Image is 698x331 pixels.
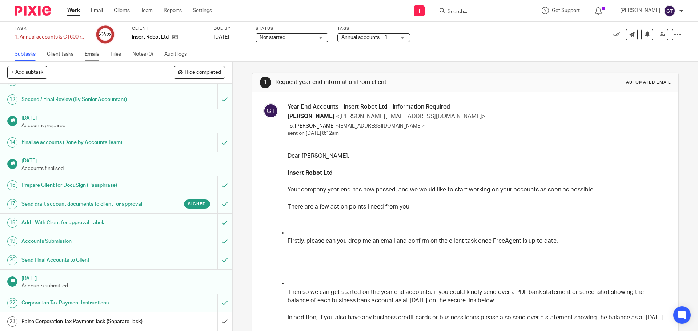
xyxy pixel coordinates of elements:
[288,186,665,194] p: Your company year end has now passed, and we would like to start working on your accounts as soon...
[263,103,278,118] img: svg%3E
[111,47,127,61] a: Files
[132,47,159,61] a: Notes (0)
[7,316,17,327] div: 23
[174,66,225,78] button: Hide completed
[7,199,17,209] div: 17
[337,26,410,32] label: Tags
[47,47,79,61] a: Client tasks
[21,282,225,290] p: Accounts submitted
[288,314,665,322] p: In addition, if you also have any business credit cards or business loans please also send over a...
[85,47,105,61] a: Emails
[21,122,225,129] p: Accounts prepared
[275,78,481,86] h1: Request year end information from client
[21,298,147,308] h1: Corporation Tax Payment Instructions
[256,26,328,32] label: Status
[288,131,339,136] span: sent on [DATE] 8:12am
[21,156,225,165] h1: [DATE]
[141,7,153,14] a: Team
[288,113,334,119] span: [PERSON_NAME]
[7,255,17,265] div: 20
[7,218,17,228] div: 18
[91,7,103,14] a: Email
[193,7,212,14] a: Settings
[21,255,147,266] h1: Send Final Accounts to Client
[21,273,225,282] h1: [DATE]
[7,180,17,190] div: 16
[15,33,87,41] div: 1. Annual accounts & CT600 return
[7,236,17,246] div: 19
[21,113,225,122] h1: [DATE]
[105,33,112,37] small: /23
[288,288,665,305] p: Then so we can get started on the year end accounts, if you could kindly send over a PDF bank sta...
[288,170,333,176] strong: Insert Robot Ltd
[288,103,665,111] h3: Year End Accounts - Insert Robot Ltd - Information Required
[21,316,147,327] h1: Raise Corporation Tax Payment Task (Separate Task)
[552,8,580,13] span: Get Support
[7,66,47,78] button: + Add subtask
[288,152,665,160] p: Dear [PERSON_NAME],
[7,298,17,308] div: 22
[21,236,147,247] h1: Accounts Submission
[15,47,41,61] a: Subtasks
[99,30,112,39] div: 22
[21,180,147,191] h1: Prepare Client for DocuSign (Passphrase)
[626,80,671,85] div: Automated email
[288,237,665,245] p: Firstly, please can you drop me an email and confirm on the client task once FreeAgent is up to d...
[21,137,147,148] h1: Finalise accounts (Done by Accounts Team)
[620,7,660,14] p: [PERSON_NAME]
[260,77,271,88] div: 1
[214,26,246,32] label: Due by
[164,47,192,61] a: Audit logs
[164,7,182,14] a: Reports
[185,70,221,76] span: Hide completed
[114,7,130,14] a: Clients
[7,137,17,148] div: 14
[15,26,87,32] label: Task
[15,6,51,16] img: Pixie
[67,7,80,14] a: Work
[214,35,229,40] span: [DATE]
[21,199,147,210] h1: Send draft account documents to client for approval
[664,5,675,17] img: svg%3E
[336,124,425,129] span: <[EMAIL_ADDRESS][DOMAIN_NAME]>
[288,203,665,211] p: There are a few action points I need from you.
[447,9,512,15] input: Search
[7,94,17,105] div: 12
[21,217,147,228] h1: Add - With Client for approval Label.
[15,33,87,41] div: 1. Annual accounts &amp; CT600 return
[341,35,388,40] span: Annual accounts + 1
[21,94,147,105] h1: Second / Final Review (By Senior Accountant)
[288,124,335,129] span: To: [PERSON_NAME]
[188,201,206,207] span: Signed
[132,33,169,41] p: Insert Robot Ltd
[21,165,225,172] p: Accounts finalised
[260,35,285,40] span: Not started
[336,113,485,119] span: <[PERSON_NAME][EMAIL_ADDRESS][DOMAIN_NAME]>
[132,26,205,32] label: Client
